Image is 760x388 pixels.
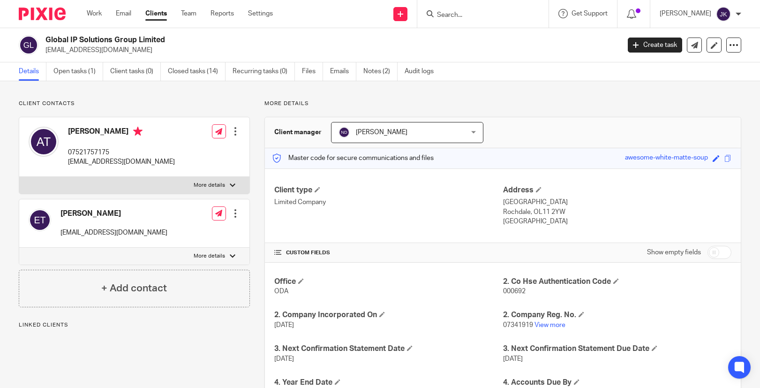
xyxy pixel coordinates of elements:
[211,9,234,18] a: Reports
[274,185,503,195] h4: Client type
[503,217,731,226] p: [GEOGRAPHIC_DATA]
[274,344,503,354] h4: 3. Next Confirmation Statement Date
[68,148,175,157] p: 07521757175
[572,10,608,17] span: Get Support
[274,249,503,257] h4: CUSTOM FIELDS
[19,321,250,329] p: Linked clients
[45,46,614,55] p: [EMAIL_ADDRESS][DOMAIN_NAME]
[628,38,682,53] a: Create task
[625,153,708,164] div: awesome-white-matte-soup
[503,198,731,207] p: [GEOGRAPHIC_DATA]
[233,62,295,81] a: Recurring tasks (0)
[248,9,273,18] a: Settings
[60,228,167,237] p: [EMAIL_ADDRESS][DOMAIN_NAME]
[534,322,565,328] a: View more
[274,310,503,320] h4: 2. Company Incorporated On
[29,209,51,231] img: svg%3E
[274,288,288,295] span: ODA
[503,378,731,388] h4: 4. Accounts Due By
[194,252,225,260] p: More details
[274,198,503,207] p: Limited Company
[53,62,103,81] a: Open tasks (1)
[133,127,143,136] i: Primary
[145,9,167,18] a: Clients
[110,62,161,81] a: Client tasks (0)
[339,127,350,138] img: svg%3E
[19,62,46,81] a: Details
[264,100,741,107] p: More details
[274,322,294,328] span: [DATE]
[503,322,533,328] span: 07341919
[116,9,131,18] a: Email
[274,378,503,388] h4: 4. Year End Date
[19,100,250,107] p: Client contacts
[272,153,434,163] p: Master code for secure communications and files
[503,207,731,217] p: Rochdale, OL11 2YW
[716,7,731,22] img: svg%3E
[647,248,701,257] label: Show empty fields
[19,35,38,55] img: svg%3E
[168,62,226,81] a: Closed tasks (14)
[503,277,731,287] h4: 2. Co Hse Authentication Code
[503,185,731,195] h4: Address
[503,344,731,354] h4: 3. Next Confirmation Statement Due Date
[274,356,294,362] span: [DATE]
[330,62,356,81] a: Emails
[19,8,66,20] img: Pixie
[68,157,175,167] p: [EMAIL_ADDRESS][DOMAIN_NAME]
[87,9,102,18] a: Work
[274,277,503,287] h4: Office
[503,288,526,295] span: 000692
[194,182,225,189] p: More details
[503,356,523,362] span: [DATE]
[405,62,441,81] a: Audit logs
[101,281,167,296] h4: + Add contact
[503,310,731,320] h4: 2. Company Reg. No.
[363,62,398,81] a: Notes (2)
[29,127,59,157] img: svg%3E
[356,129,407,136] span: [PERSON_NAME]
[302,62,323,81] a: Files
[660,9,711,18] p: [PERSON_NAME]
[68,127,175,138] h4: [PERSON_NAME]
[436,11,520,20] input: Search
[60,209,167,219] h4: [PERSON_NAME]
[45,35,500,45] h2: Global IP Solutions Group Limited
[181,9,196,18] a: Team
[274,128,322,137] h3: Client manager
